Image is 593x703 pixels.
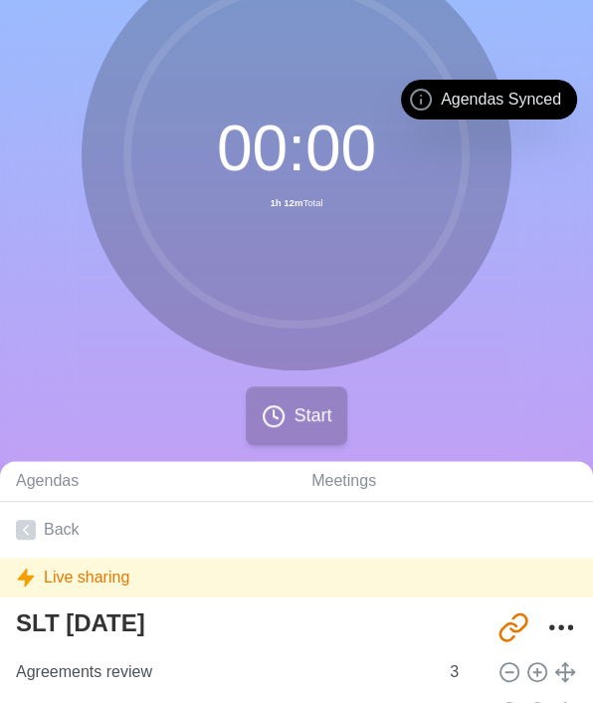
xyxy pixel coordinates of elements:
[246,386,347,445] button: Start
[442,652,490,692] input: Mins
[494,607,533,647] button: Share link
[441,88,561,112] span: Agendas Synced
[294,402,331,429] span: Start
[8,652,438,692] input: Name
[541,607,581,647] button: More
[296,461,593,502] a: Meetings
